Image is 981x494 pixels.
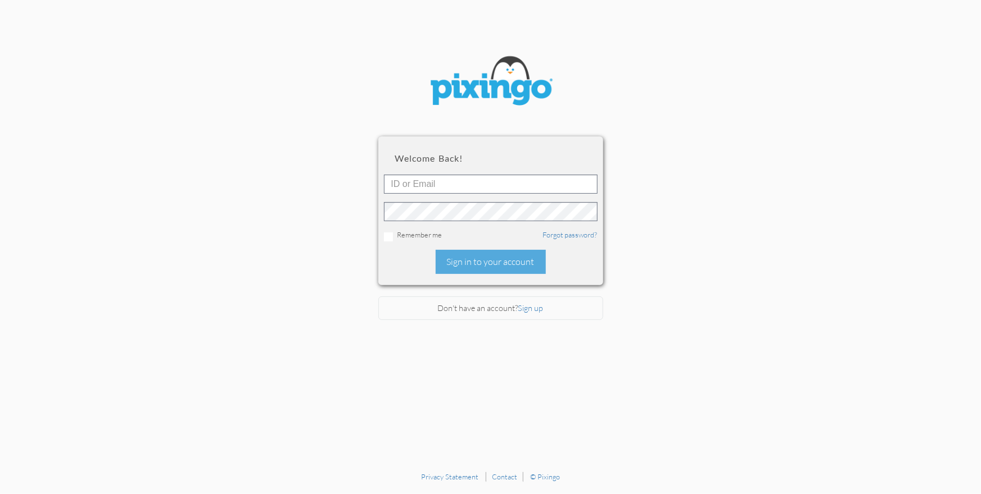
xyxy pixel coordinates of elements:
[423,51,558,114] img: pixingo logo
[384,230,598,241] div: Remember me
[543,230,598,239] a: Forgot password?
[492,472,517,481] a: Contact
[518,303,544,313] a: Sign up
[436,250,546,274] div: Sign in to your account
[421,472,478,481] a: Privacy Statement
[378,296,603,321] div: Don't have an account?
[395,153,586,163] h2: Welcome back!
[530,472,560,481] a: © Pixingo
[384,175,598,194] input: ID or Email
